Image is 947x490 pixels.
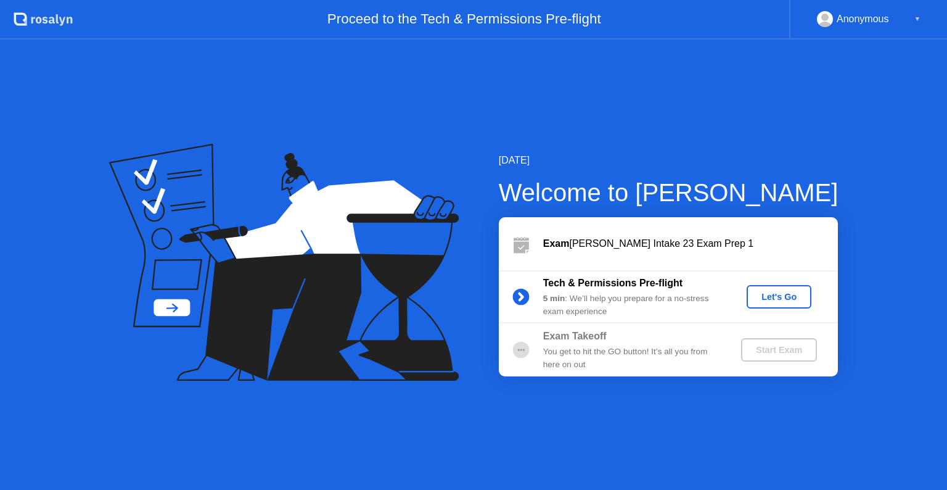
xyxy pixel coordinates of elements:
div: You get to hit the GO button! It’s all you from here on out [543,346,721,371]
b: 5 min [543,294,565,303]
div: [PERSON_NAME] Intake 23 Exam Prep 1 [543,236,838,251]
div: Welcome to [PERSON_NAME] [499,174,838,211]
b: Tech & Permissions Pre-flight [543,278,683,288]
div: Let's Go [752,292,806,302]
button: Start Exam [741,338,817,362]
b: Exam Takeoff [543,331,607,341]
button: Let's Go [747,285,811,309]
b: Exam [543,238,570,249]
div: : We’ll help you prepare for a no-stress exam experience [543,293,721,318]
div: ▼ [914,11,920,27]
div: Anonymous [837,11,889,27]
div: [DATE] [499,153,838,168]
div: Start Exam [746,345,812,355]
